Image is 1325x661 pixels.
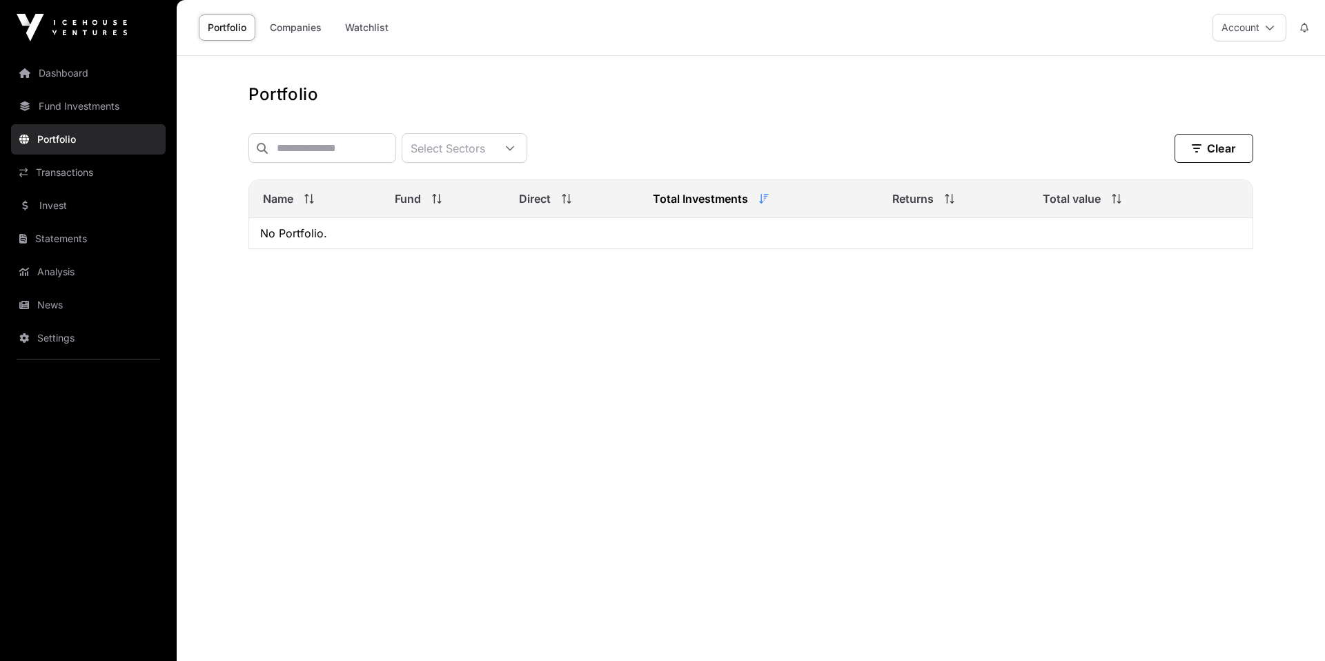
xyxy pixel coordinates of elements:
[336,14,397,41] a: Watchlist
[1043,190,1101,207] span: Total value
[199,14,255,41] a: Portfolio
[11,224,166,254] a: Statements
[1175,134,1253,163] button: Clear
[892,190,934,207] span: Returns
[519,190,551,207] span: Direct
[249,218,1253,249] td: No Portfolio.
[11,91,166,121] a: Fund Investments
[11,124,166,155] a: Portfolio
[11,190,166,221] a: Invest
[395,190,421,207] span: Fund
[1213,14,1286,41] button: Account
[11,157,166,188] a: Transactions
[11,257,166,287] a: Analysis
[263,190,293,207] span: Name
[11,323,166,353] a: Settings
[653,190,748,207] span: Total Investments
[248,83,1253,106] h1: Portfolio
[11,290,166,320] a: News
[261,14,331,41] a: Companies
[11,58,166,88] a: Dashboard
[402,134,493,162] div: Select Sectors
[1256,595,1325,661] iframe: Chat Widget
[17,14,127,41] img: Icehouse Ventures Logo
